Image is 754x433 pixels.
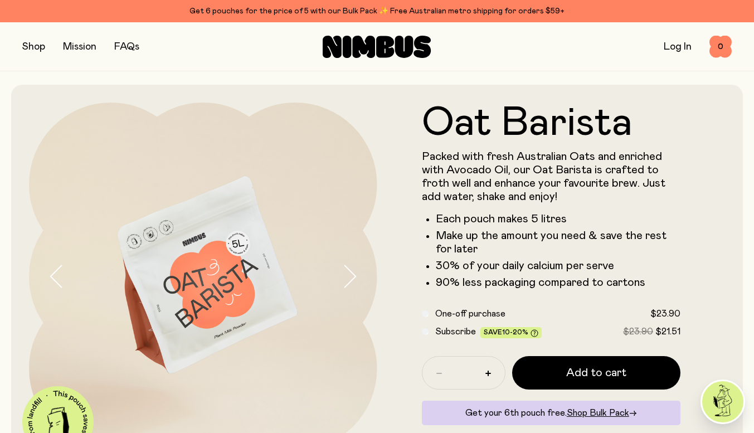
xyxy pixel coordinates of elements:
span: Subscribe [435,327,476,336]
img: agent [702,381,743,422]
li: 30% of your daily calcium per serve [436,259,681,273]
span: $23.90 [650,309,680,318]
a: Shop Bulk Pack→ [567,408,637,417]
span: One-off purchase [435,309,505,318]
li: Make up the amount you need & save the rest for later [436,229,681,256]
h1: Oat Barista [422,103,681,143]
button: 0 [709,36,732,58]
p: Packed with fresh Australian Oats and enriched with Avocado Oil, our Oat Barista is crafted to fr... [422,150,681,203]
span: Save [484,329,538,337]
button: Add to cart [512,356,681,390]
div: Get 6 pouches for the price of 5 with our Bulk Pack ✨ Free Australian metro shipping for orders $59+ [22,4,732,18]
a: FAQs [114,42,139,52]
li: 90% less packaging compared to cartons [436,276,681,289]
a: Mission [63,42,96,52]
span: $21.51 [655,327,680,336]
a: Log In [664,42,692,52]
span: Add to cart [566,365,626,381]
div: Get your 6th pouch free. [422,401,681,425]
span: $23.90 [623,327,653,336]
span: 10-20% [502,329,528,335]
span: Shop Bulk Pack [567,408,629,417]
li: Each pouch makes 5 litres [436,212,681,226]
